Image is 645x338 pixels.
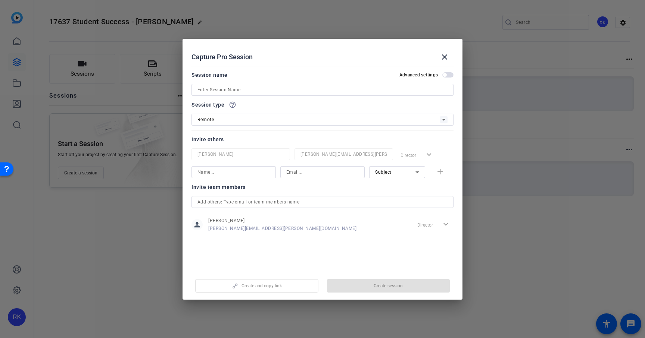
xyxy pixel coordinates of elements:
span: [PERSON_NAME] [208,218,356,224]
input: Name... [197,150,284,159]
mat-icon: close [440,53,449,61]
input: Add others: Type email or team members name [197,198,448,206]
span: Subject [375,170,392,175]
h2: Advanced settings [399,72,438,78]
input: Enter Session Name [197,85,448,94]
span: Session type [191,100,224,109]
div: Capture Pro Session [191,48,454,66]
input: Email... [286,168,359,177]
mat-icon: person [191,219,203,230]
span: Remote [197,117,214,122]
mat-icon: help_outline [229,101,236,108]
div: Session name [191,70,227,79]
div: Invite others [191,135,454,144]
input: Name... [197,168,270,177]
input: Email... [300,150,387,159]
div: Invite team members [191,183,454,192]
span: [PERSON_NAME][EMAIL_ADDRESS][PERSON_NAME][DOMAIN_NAME] [208,225,356,231]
